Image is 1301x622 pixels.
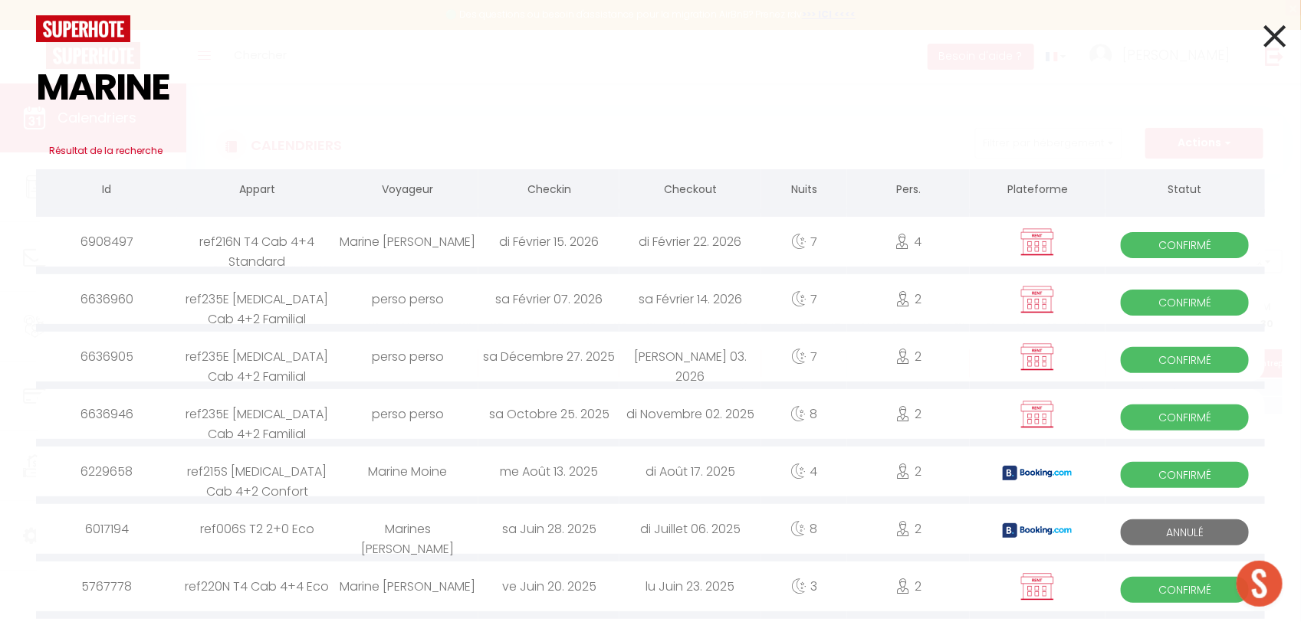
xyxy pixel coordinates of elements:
[177,504,337,554] div: ref006S T2 2+0 Eco
[1018,285,1056,314] img: rent.png
[619,447,761,496] div: di Août 17. 2025
[36,274,177,324] div: 6636960
[1003,466,1072,480] img: booking2.png
[761,504,847,554] div: 8
[36,389,177,439] div: 6636946
[478,217,619,267] div: di Février 15. 2026
[1018,400,1056,429] img: rent.png
[761,447,847,496] div: 4
[970,169,1105,213] th: Plateforme
[761,274,847,324] div: 7
[337,504,478,554] div: Marines [PERSON_NAME]
[337,217,478,267] div: Marine [PERSON_NAME]
[1121,232,1249,258] span: Confirmé
[478,447,619,496] div: me Août 13. 2025
[1121,519,1249,545] span: Annulé
[36,133,1265,169] h3: Résultat de la recherche
[847,169,970,213] th: Pers.
[847,217,970,267] div: 4
[761,332,847,381] div: 7
[847,561,970,611] div: 2
[761,217,847,267] div: 7
[337,447,478,496] div: Marine Moine
[1237,561,1283,607] div: Ouvrir le chat
[1106,169,1265,213] th: Statut
[177,217,337,267] div: ref216N T4 Cab 4+4 Standard
[36,15,130,42] img: logo
[619,504,761,554] div: di Juillet 06. 2025
[36,504,177,554] div: 6017194
[478,332,619,381] div: sa Décembre 27. 2025
[36,447,177,496] div: 6229658
[619,169,761,213] th: Checkout
[761,389,847,439] div: 8
[478,169,619,213] th: Checkin
[337,274,478,324] div: perso perso
[478,274,619,324] div: sa Février 07. 2026
[619,274,761,324] div: sa Février 14. 2026
[619,332,761,381] div: [PERSON_NAME] 03. 2026
[36,561,177,611] div: 5767778
[847,504,970,554] div: 2
[847,274,970,324] div: 2
[177,169,337,213] th: Appart
[1121,290,1249,316] span: Confirmé
[619,217,761,267] div: di Février 22. 2026
[177,332,337,381] div: ref235E [MEDICAL_DATA] Cab 4+2 Familial
[36,42,1265,133] input: Tapez pour rechercher...
[337,561,478,611] div: Marine [PERSON_NAME]
[847,447,970,496] div: 2
[478,561,619,611] div: ve Juin 20. 2025
[761,169,847,213] th: Nuits
[36,217,177,267] div: 6908497
[761,561,847,611] div: 3
[177,561,337,611] div: ref220N T4 Cab 4+4 Eco
[1121,347,1249,373] span: Confirmé
[847,332,970,381] div: 2
[1018,228,1056,257] img: rent.png
[1121,577,1249,603] span: Confirmé
[36,332,177,381] div: 6636905
[1003,523,1072,538] img: booking2.png
[337,332,478,381] div: perso perso
[36,169,177,213] th: Id
[1018,572,1056,601] img: rent.png
[177,274,337,324] div: ref235E [MEDICAL_DATA] Cab 4+2 Familial
[847,389,970,439] div: 2
[177,447,337,496] div: ref215S [MEDICAL_DATA] Cab 4+2 Confort
[1018,342,1056,372] img: rent.png
[619,561,761,611] div: lu Juin 23. 2025
[619,389,761,439] div: di Novembre 02. 2025
[1121,404,1249,430] span: Confirmé
[177,389,337,439] div: ref235E [MEDICAL_DATA] Cab 4+2 Familial
[478,504,619,554] div: sa Juin 28. 2025
[337,389,478,439] div: perso perso
[478,389,619,439] div: sa Octobre 25. 2025
[337,169,478,213] th: Voyageur
[1121,462,1249,488] span: Confirmé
